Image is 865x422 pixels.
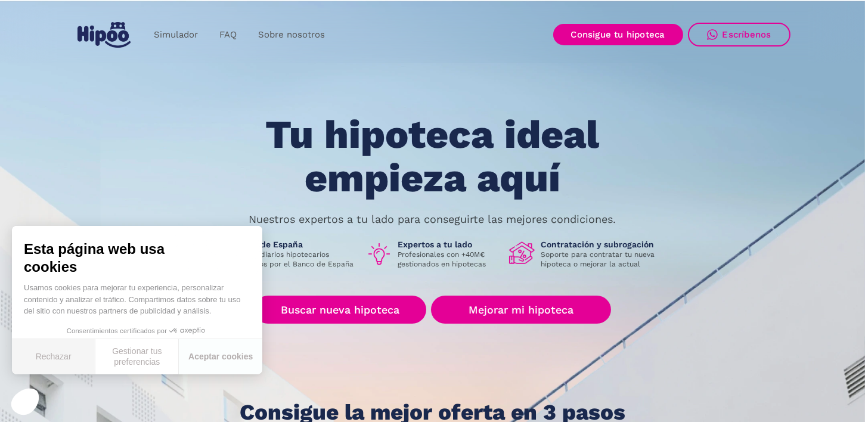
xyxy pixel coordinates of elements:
[541,250,664,269] p: Soporte para contratar tu nueva hipoteca o mejorar la actual
[234,250,356,269] p: Intermediarios hipotecarios regulados por el Banco de España
[254,296,426,324] a: Buscar nueva hipoteca
[398,250,500,269] p: Profesionales con +40M€ gestionados en hipotecas
[723,29,771,40] div: Escríbenos
[247,23,336,46] a: Sobre nosotros
[234,239,356,250] h1: Banco de España
[143,23,209,46] a: Simulador
[553,24,683,45] a: Consigue tu hipoteca
[209,23,247,46] a: FAQ
[398,239,500,250] h1: Expertos a tu lado
[688,23,790,46] a: Escríbenos
[541,239,664,250] h1: Contratación y subrogación
[249,215,616,224] p: Nuestros expertos a tu lado para conseguirte las mejores condiciones.
[206,113,658,200] h1: Tu hipoteca ideal empieza aquí
[431,296,610,324] a: Mejorar mi hipoteca
[75,17,134,52] a: home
